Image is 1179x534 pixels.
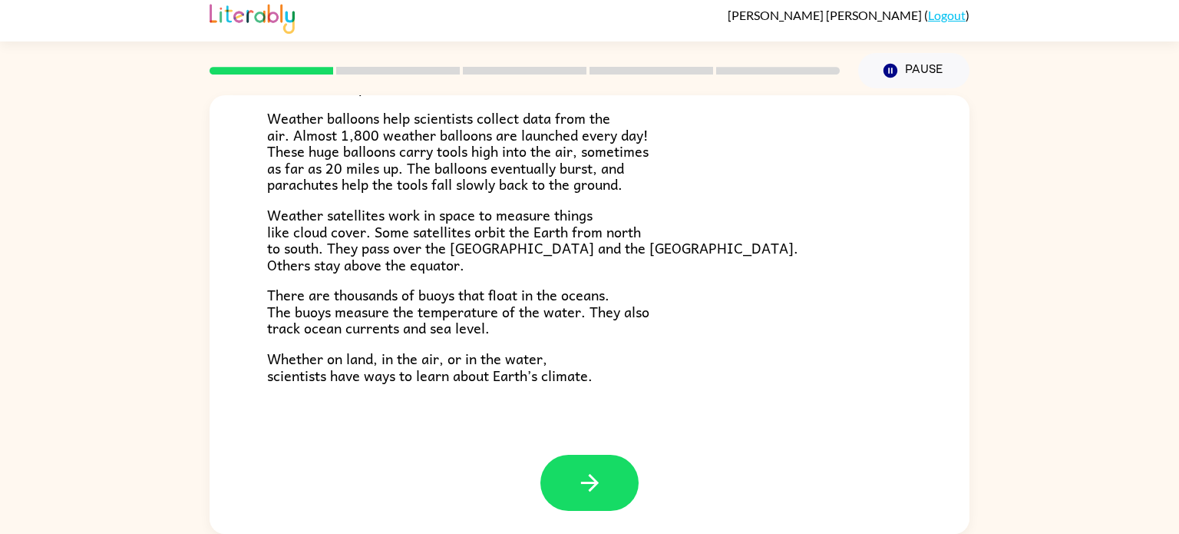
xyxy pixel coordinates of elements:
[267,204,798,276] span: Weather satellites work in space to measure things like cloud cover. Some satellites orbit the Ea...
[928,8,966,22] a: Logout
[858,53,969,88] button: Pause
[728,8,969,22] div: ( )
[267,347,593,386] span: Whether on land, in the air, or in the water, scientists have ways to learn about Earth’s climate.
[267,107,649,195] span: Weather balloons help scientists collect data from the air. Almost 1,800 weather balloons are lau...
[267,284,649,339] span: There are thousands of buoys that float in the oceans. The buoys measure the temperature of the w...
[728,8,924,22] span: [PERSON_NAME] [PERSON_NAME]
